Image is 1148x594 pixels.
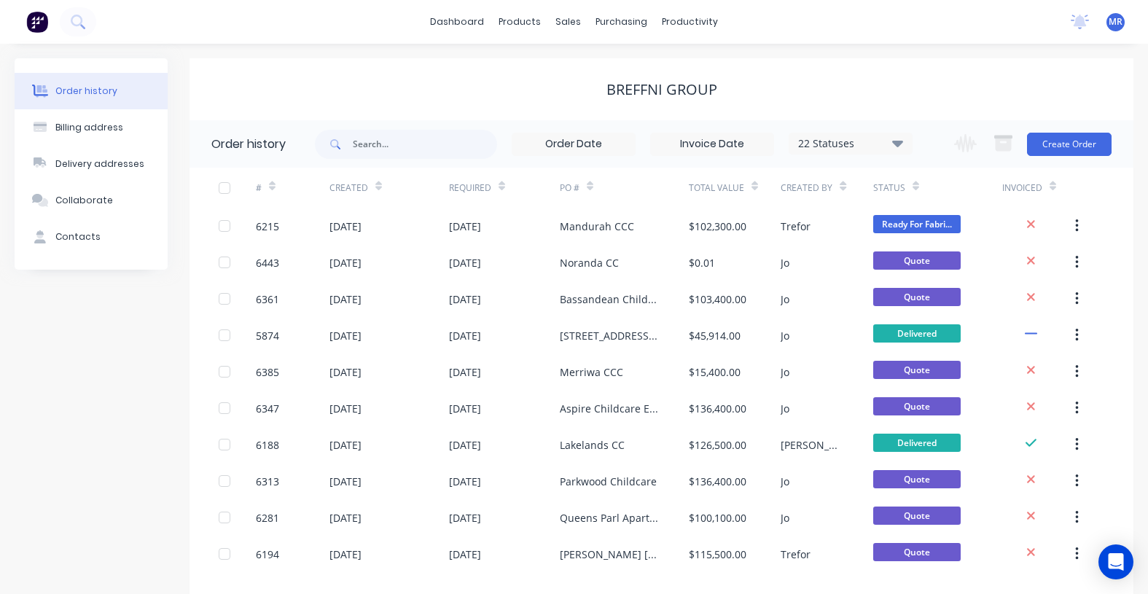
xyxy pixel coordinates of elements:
div: [PERSON_NAME] [PERSON_NAME] #162795 E1 [560,547,660,562]
div: [DATE] [329,474,362,489]
div: 6385 [256,364,279,380]
button: Delivery addresses [15,146,168,182]
input: Search... [353,130,497,159]
div: Status [873,181,905,195]
span: Delivered [873,434,961,452]
div: [DATE] [329,255,362,270]
div: 6361 [256,292,279,307]
span: Ready For Fabri... [873,215,961,233]
button: Billing address [15,109,168,146]
div: $115,500.00 [689,547,746,562]
img: Factory [26,11,48,33]
div: Created By [781,181,832,195]
div: $103,400.00 [689,292,746,307]
div: 6194 [256,547,279,562]
div: $136,400.00 [689,401,746,416]
div: [DATE] [329,437,362,453]
div: 6347 [256,401,279,416]
div: PO # [560,168,689,208]
div: Bassandean Childcare [560,292,660,307]
div: Total Value [689,181,744,195]
div: [DATE] [329,401,362,416]
div: # [256,181,262,195]
div: Parkwood Childcare [560,474,657,489]
div: Required [449,181,491,195]
div: Created [329,168,449,208]
div: Contacts [55,230,101,243]
span: Quote [873,361,961,379]
div: Status [873,168,1002,208]
div: Aspire Childcare Eglinton [560,401,660,416]
div: [DATE] [449,292,481,307]
div: [DATE] [449,510,481,525]
div: 5874 [256,328,279,343]
div: Queens Parl Apartments (Project #165284) [560,510,660,525]
div: Jo [781,255,789,270]
span: Quote [873,288,961,306]
div: [DATE] [449,219,481,234]
span: MR [1109,15,1122,28]
input: Order Date [512,133,635,155]
div: Jo [781,292,789,307]
div: [DATE] [329,364,362,380]
div: [DATE] [449,364,481,380]
div: [DATE] [329,292,362,307]
div: PO # [560,181,579,195]
span: Quote [873,470,961,488]
div: [DATE] [329,547,362,562]
div: Collaborate [55,194,113,207]
div: [DATE] [329,219,362,234]
div: Created [329,181,368,195]
div: productivity [655,11,725,33]
div: 22 Statuses [789,136,912,152]
div: [DATE] [449,547,481,562]
span: Quote [873,543,961,561]
div: products [491,11,548,33]
span: Quote [873,251,961,270]
div: Required [449,168,560,208]
span: Quote [873,507,961,525]
div: [PERSON_NAME] [781,437,843,453]
div: Order history [55,85,117,98]
div: 6188 [256,437,279,453]
div: 6281 [256,510,279,525]
div: 6215 [256,219,279,234]
a: dashboard [423,11,491,33]
div: # [256,168,329,208]
div: $102,300.00 [689,219,746,234]
div: $0.01 [689,255,715,270]
div: $15,400.00 [689,364,741,380]
div: [DATE] [449,328,481,343]
div: [DATE] [329,510,362,525]
div: $136,400.00 [689,474,746,489]
div: Order history [211,136,286,153]
div: $126,500.00 [689,437,746,453]
div: $100,100.00 [689,510,746,525]
span: Delivered [873,324,961,343]
div: Trefor [781,219,811,234]
div: Created By [781,168,872,208]
button: Order history [15,73,168,109]
div: [STREET_ADDRESS][PERSON_NAME] [560,328,660,343]
div: Billing address [55,121,123,134]
div: Merriwa CCC [560,364,623,380]
div: Breffni Group [606,81,717,98]
div: Invoiced [1002,168,1076,208]
div: 6443 [256,255,279,270]
div: [DATE] [449,255,481,270]
div: sales [548,11,588,33]
div: Jo [781,474,789,489]
button: Create Order [1027,133,1112,156]
div: Jo [781,364,789,380]
div: Total Value [689,168,781,208]
div: Mandurah CCC [560,219,634,234]
button: Collaborate [15,182,168,219]
span: Quote [873,397,961,415]
div: Jo [781,328,789,343]
div: 6313 [256,474,279,489]
div: purchasing [588,11,655,33]
button: Contacts [15,219,168,255]
div: [DATE] [329,328,362,343]
div: [DATE] [449,474,481,489]
div: $45,914.00 [689,328,741,343]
